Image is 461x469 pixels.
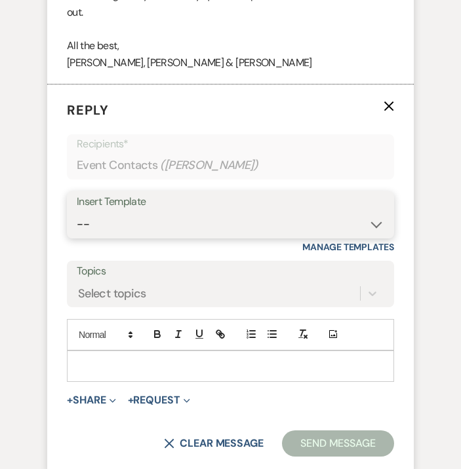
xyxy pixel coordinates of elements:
[77,153,384,178] div: Event Contacts
[160,157,258,174] span: ( [PERSON_NAME] )
[67,54,394,71] p: [PERSON_NAME], [PERSON_NAME] & [PERSON_NAME]
[78,284,146,302] div: Select topics
[128,395,134,405] span: +
[164,438,264,449] button: Clear message
[67,102,109,119] span: Reply
[67,395,73,405] span: +
[67,37,394,54] p: All the best,
[77,262,384,281] label: Topics
[128,395,190,405] button: Request
[282,430,394,457] button: Send Message
[67,395,116,405] button: Share
[77,136,384,153] p: Recipients*
[302,241,394,253] a: Manage Templates
[77,193,384,212] div: Insert Template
